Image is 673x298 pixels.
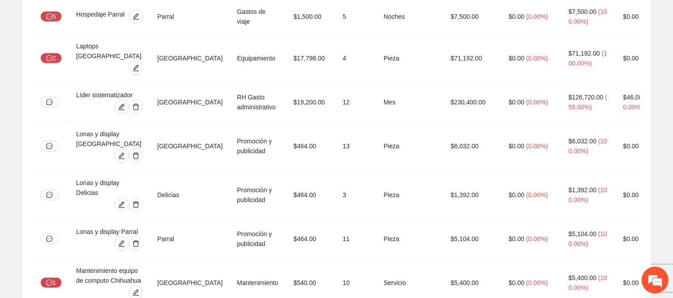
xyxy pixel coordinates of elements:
span: edit [129,13,143,20]
td: $6,032.00 [443,122,501,171]
div: Chatee con nosotros ahora [47,46,151,57]
td: Equipamiento [230,34,287,83]
span: ( 0.00% ) [526,143,548,150]
span: $0.00 [508,191,524,199]
span: message [46,99,52,105]
span: $46,080.00 [623,94,655,101]
button: edit [114,198,129,212]
td: RH Gasto administrativo [230,83,287,122]
td: $17,798.00 [286,34,335,83]
td: 13 [335,122,376,171]
span: $1,392.00 [569,186,596,194]
span: delete [129,104,143,111]
span: delete [129,201,143,208]
button: edit [129,61,143,75]
span: $0.00 [508,143,524,150]
span: ( 0.00% ) [526,279,548,286]
span: $0.00 [623,235,639,242]
span: message [46,280,52,287]
span: ( 0.00% ) [526,235,548,242]
span: $0.00 [623,191,639,199]
div: Líder sistematizador [76,90,143,100]
span: message [46,192,52,198]
td: [GEOGRAPHIC_DATA] [150,83,230,122]
td: Pieza [377,171,444,220]
td: Delicias [150,171,230,220]
td: [GEOGRAPHIC_DATA] [150,34,230,83]
span: edit [115,152,128,160]
div: Mantenimiento equipo de computo Chihuahua [76,266,143,285]
textarea: Escriba su mensaje y pulse “Intro” [4,201,171,232]
button: edit [114,100,129,114]
span: message [46,55,52,62]
button: message [40,141,58,151]
td: 11 [335,220,376,259]
span: edit [115,240,128,247]
span: message [46,236,52,242]
td: $19,200.00 [286,83,335,122]
span: $5,104.00 [569,230,596,238]
button: edit [129,9,143,24]
button: message1 [40,277,62,288]
span: edit [129,289,143,296]
button: delete [129,237,143,251]
span: ( 0.00% ) [526,55,548,62]
span: edit [115,104,128,111]
div: Laptops [GEOGRAPHIC_DATA] [76,41,143,61]
span: $0.00 [623,279,639,286]
button: edit [114,237,129,251]
div: Minimizar ventana de chat en vivo [147,4,169,26]
span: $7,500.00 [569,8,596,15]
div: Lonas y display Parral [76,227,143,237]
span: message [46,13,52,21]
span: $0.00 [508,235,524,242]
span: delete [129,240,143,247]
span: ( 0.00% ) [526,13,548,20]
span: $71,192.00 [569,50,600,57]
span: $6,032.00 [569,138,596,145]
span: $0.00 [508,55,524,62]
div: Hospedaje Parral [76,9,127,24]
button: message [40,233,58,244]
td: $464.00 [286,122,335,171]
span: $0.00 [623,143,639,150]
span: ( 0.00% ) [526,99,548,106]
td: $464.00 [286,171,335,220]
div: Lonas y display Delicias [76,178,143,198]
span: ( 0.00% ) [526,191,548,199]
span: $5,400.00 [569,274,596,281]
td: $1,392.00 [443,171,501,220]
td: 4 [335,34,376,83]
span: edit [115,201,128,208]
td: Pieza [377,220,444,259]
td: Promoción y publicidad [230,122,287,171]
span: $0.00 [508,13,524,20]
span: $126,720.00 [569,94,604,101]
button: message2 [40,53,62,64]
button: message [40,190,58,200]
td: Promoción y publicidad [230,220,287,259]
td: $71,192.00 [443,34,501,83]
td: Pieza [377,122,444,171]
button: delete [129,149,143,163]
button: delete [129,198,143,212]
td: $464.00 [286,220,335,259]
button: message [40,97,58,108]
div: Lonas y display [GEOGRAPHIC_DATA] [76,129,143,149]
td: [GEOGRAPHIC_DATA] [150,122,230,171]
button: message5 [40,11,62,22]
span: $0.00 [623,13,639,20]
td: Parral [150,220,230,259]
td: 3 [335,171,376,220]
span: $0.00 [623,55,639,62]
button: edit [114,149,129,163]
td: Mes [377,83,444,122]
td: Pieza [377,34,444,83]
td: $230,400.00 [443,83,501,122]
span: $0.00 [508,99,524,106]
span: $0.00 [508,279,524,286]
td: 12 [335,83,376,122]
td: Promoción y publicidad [230,171,287,220]
span: edit [129,65,143,72]
span: message [46,143,52,149]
